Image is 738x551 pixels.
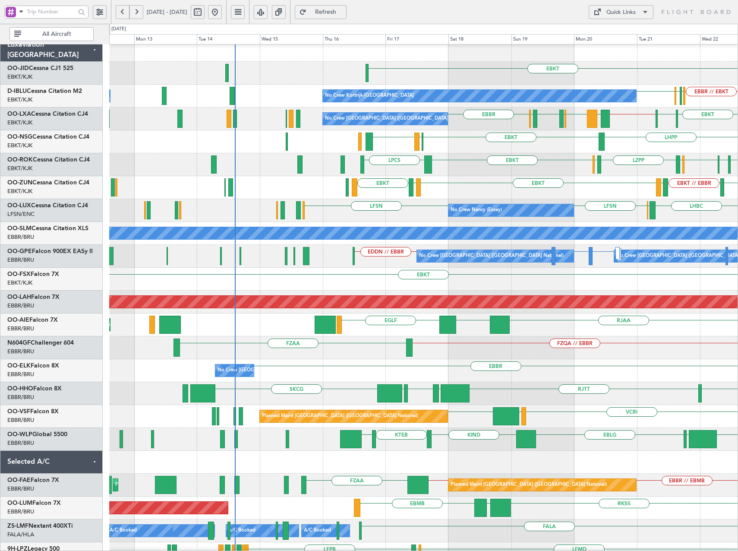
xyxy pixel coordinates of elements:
a: EBBR/BRU [7,348,34,355]
div: No Crew [GEOGRAPHIC_DATA] ([GEOGRAPHIC_DATA] National) [218,364,362,377]
a: OO-WLPGlobal 5500 [7,431,67,437]
div: Mon 13 [134,34,197,44]
a: EBKT/KJK [7,142,32,149]
div: Planned Maint Melsbroek Air Base [115,478,191,491]
span: OO-GPE [7,248,32,254]
div: No Crew Kortrijk-[GEOGRAPHIC_DATA] [325,89,414,102]
a: OO-JIDCessna CJ1 525 [7,65,73,71]
div: Mon 20 [574,34,637,44]
a: EBBR/BRU [7,233,34,241]
span: [DATE] - [DATE] [147,8,187,16]
button: All Aircraft [9,27,94,41]
div: A/C Booked [304,524,331,537]
a: OO-LUXCessna Citation CJ4 [7,203,88,209]
a: OO-LAHFalcon 7X [7,294,60,300]
span: ZS-LMF [7,523,28,529]
a: OO-VSFFalcon 8X [7,408,59,415]
div: Thu 16 [323,34,386,44]
span: OO-LUM [7,500,32,506]
div: Sun 19 [511,34,574,44]
a: OO-FSXFalcon 7X [7,271,59,277]
a: EBBR/BRU [7,325,34,332]
div: A/C Booked [110,524,137,537]
span: OO-ELK [7,363,31,369]
div: No Crew Nancy (Essey) [451,204,502,217]
a: EBBR/BRU [7,439,34,447]
a: EBKT/KJK [7,187,32,195]
div: Sat 18 [448,34,511,44]
a: EBBR/BRU [7,302,34,310]
a: FALA/HLA [7,531,34,538]
span: OO-LXA [7,111,31,117]
button: Quick Links [589,5,653,19]
a: OO-ZUNCessna Citation CJ4 [7,180,89,186]
a: OO-SLMCessna Citation XLS [7,225,88,231]
span: OO-WLP [7,431,32,437]
span: OO-SLM [7,225,32,231]
a: EBKT/KJK [7,96,32,104]
a: LFSN/ENC [7,210,35,218]
span: OO-ZUN [7,180,32,186]
a: OO-AIEFalcon 7X [7,317,58,323]
a: EBKT/KJK [7,119,32,127]
span: OO-LUX [7,203,31,209]
a: EBBR/BRU [7,256,34,264]
div: Wed 15 [260,34,323,44]
a: EBBR/BRU [7,485,34,493]
span: OO-LAH [7,294,31,300]
a: N604GFChallenger 604 [7,340,74,346]
div: No Crew [GEOGRAPHIC_DATA] ([GEOGRAPHIC_DATA] National) [419,250,564,263]
span: OO-FSX [7,271,31,277]
a: OO-ROKCessna Citation CJ4 [7,157,90,163]
div: Tue 21 [637,34,700,44]
a: OO-FAEFalcon 7X [7,477,59,483]
div: [DATE] [111,25,126,33]
span: OO-ROK [7,157,33,163]
span: OO-NSG [7,134,32,140]
span: OO-FAE [7,477,31,483]
a: EBKT/KJK [7,165,32,172]
span: All Aircraft [23,31,91,37]
a: EBBR/BRU [7,370,34,378]
span: OO-HHO [7,386,33,392]
div: Planned Maint [GEOGRAPHIC_DATA] ([GEOGRAPHIC_DATA] National) [451,478,607,491]
span: OO-AIE [7,317,29,323]
a: OO-HHOFalcon 8X [7,386,62,392]
a: OO-NSGCessna Citation CJ4 [7,134,89,140]
a: EBBR/BRU [7,393,34,401]
input: Trip Number [27,5,76,18]
button: Refresh [295,5,347,19]
a: EBKT/KJK [7,73,32,81]
a: OO-LXACessna Citation CJ4 [7,111,88,117]
a: ZS-LMFNextant 400XTi [7,523,73,529]
a: OO-LUMFalcon 7X [7,500,61,506]
span: OO-VSF [7,408,30,415]
div: Planned Maint [GEOGRAPHIC_DATA] ([GEOGRAPHIC_DATA] National) [262,410,418,423]
a: EBKT/KJK [7,279,32,287]
div: Fri 17 [385,34,448,44]
a: EBBR/BRU [7,508,34,516]
a: OO-GPEFalcon 900EX EASy II [7,248,93,254]
span: OO-JID [7,65,29,71]
span: N604GF [7,340,31,346]
span: Refresh [308,9,344,15]
div: A/C Booked [228,524,255,537]
div: Quick Links [606,8,636,17]
span: D-IBLU [7,88,27,94]
a: OO-ELKFalcon 8X [7,363,59,369]
div: No Crew [GEOGRAPHIC_DATA] ([GEOGRAPHIC_DATA] National) [325,112,470,125]
a: EBBR/BRU [7,416,34,424]
div: Tue 14 [197,34,260,44]
a: D-IBLUCessna Citation M2 [7,88,82,94]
